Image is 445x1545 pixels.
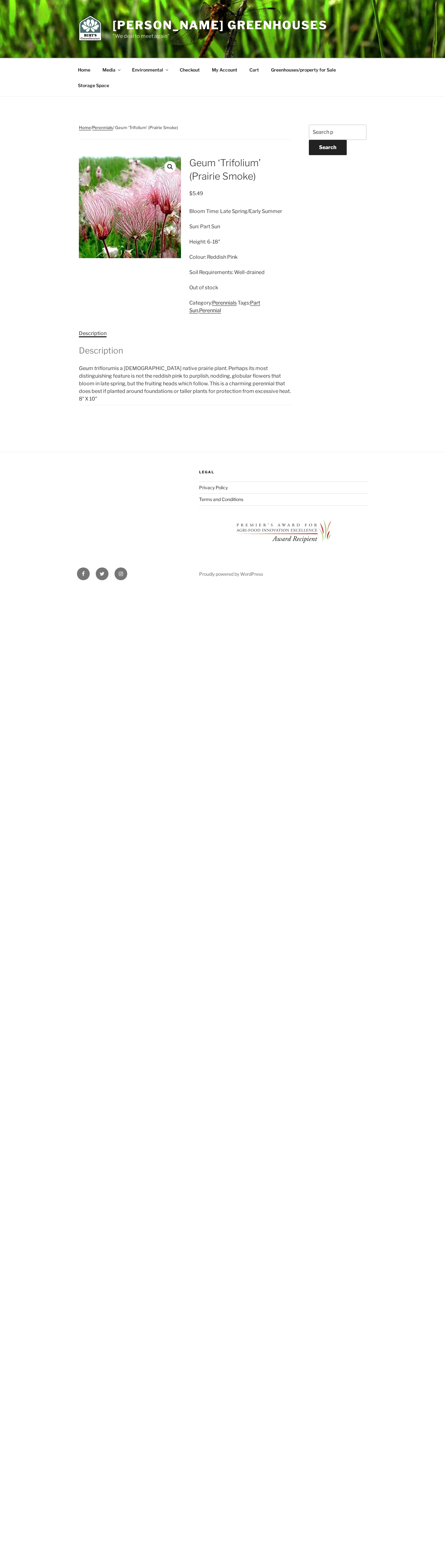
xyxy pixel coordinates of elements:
h1: Geum ‘Trifolium’ (Prairie Smoke) [189,156,291,183]
a: Proudly powered by WordPress [199,571,263,577]
p: Bloom Time: Late Spring/Early Summer [189,208,291,215]
nav: Breadcrumb [79,125,292,140]
a: Home [73,62,96,78]
nav: Footer Social Links Menu [77,567,182,583]
a: Description [79,330,107,336]
bdi: 5.49 [189,190,203,196]
p: Height: 6-18″ [189,238,291,246]
nav: Top Menu [73,62,373,93]
a: Home [79,125,91,130]
a: Cart [244,62,265,78]
a: Perennials [212,300,237,306]
span: Category: [189,300,237,306]
h2: Legal [199,470,368,475]
a: My Account [206,62,243,78]
a: Environmental [127,62,173,78]
span: $ [189,190,192,196]
a: View full-screen image gallery [164,161,176,173]
input: Search products… [309,125,366,140]
a: Media [97,62,126,78]
aside: Blog Sidebar [309,125,366,177]
a: Greenhouses/property for Sale [266,62,342,78]
a: [PERSON_NAME] Greenhouses [113,18,328,32]
td: is a [DEMOGRAPHIC_DATA] native prairie plant. Perhaps its most distinguishing feature is not the ... [79,363,292,405]
p: Sun: Part Sun [189,223,291,230]
h2: Description [79,345,292,356]
p: Soil Requirements: Well-drained [189,269,291,276]
em: Geum triflorum [79,365,115,371]
a: Perennials [92,125,113,130]
a: Storage Space [73,78,115,93]
nav: Legal [199,482,368,506]
a: Checkout [174,62,205,78]
p: Colour: Reddish Pink [189,253,291,261]
a: Privacy Policy [199,485,228,490]
button: Search [309,140,347,155]
img: Burt's Greenhouses [79,15,101,41]
p: Out of stock [189,284,291,292]
a: Perennial [199,307,221,313]
aside: Footer [77,461,368,567]
a: Terms and Conditions [199,497,243,502]
p: "We deal to meet again" [113,32,328,40]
